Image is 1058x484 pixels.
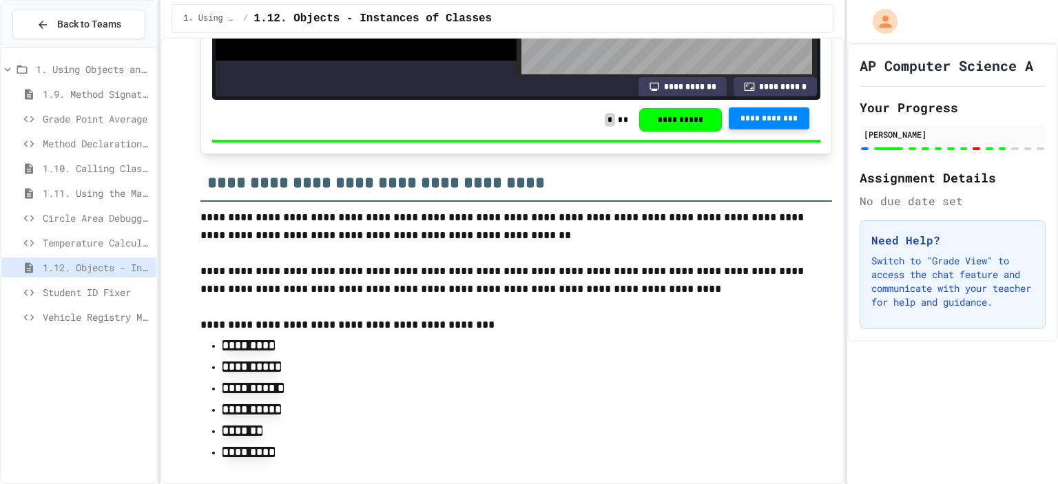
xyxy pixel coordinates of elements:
[43,310,151,324] span: Vehicle Registry Manager
[43,186,151,200] span: 1.11. Using the Math Class
[860,56,1033,75] h1: AP Computer Science A
[43,136,151,151] span: Method Declaration Helper
[43,235,151,250] span: Temperature Calculator Helper
[871,254,1034,309] p: Switch to "Grade View" to access the chat feature and communicate with your teacher for help and ...
[57,17,121,32] span: Back to Teams
[860,168,1046,187] h2: Assignment Details
[43,87,151,101] span: 1.9. Method Signatures
[871,232,1034,249] h3: Need Help?
[36,62,151,76] span: 1. Using Objects and Methods
[860,98,1046,117] h2: Your Progress
[254,10,492,27] span: 1.12. Objects - Instances of Classes
[183,13,238,24] span: 1. Using Objects and Methods
[43,260,151,275] span: 1.12. Objects - Instances of Classes
[43,112,151,126] span: Grade Point Average
[43,285,151,299] span: Student ID Fixer
[243,13,248,24] span: /
[864,128,1041,140] div: [PERSON_NAME]
[858,6,901,37] div: My Account
[43,161,151,176] span: 1.10. Calling Class Methods
[860,193,1046,209] div: No due date set
[43,211,151,225] span: Circle Area Debugger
